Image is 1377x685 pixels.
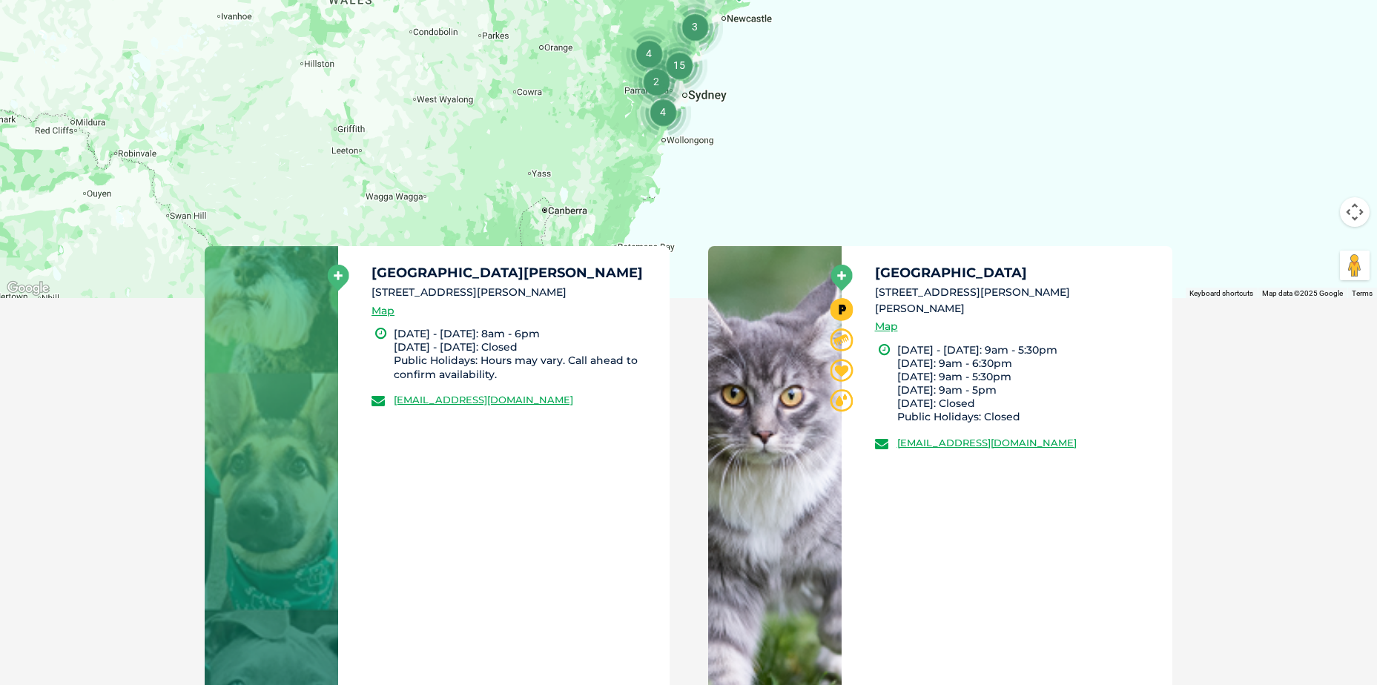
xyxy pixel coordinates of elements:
[628,53,684,110] div: 2
[4,279,53,298] img: Google
[4,279,53,298] a: Open this area in Google Maps (opens a new window)
[1348,67,1363,82] button: Search
[372,302,394,320] a: Map
[372,285,656,300] li: [STREET_ADDRESS][PERSON_NAME]
[875,318,898,335] a: Map
[897,343,1160,424] li: [DATE] - [DATE]: 9am - 5:30pm [DATE]: 9am - 6:30pm [DATE]: 9am - 5:30pm [DATE]: 9am - 5pm [DATE]:...
[394,327,656,381] li: [DATE] - [DATE]: 8am - 6pm [DATE] - [DATE]: Closed Public Holidays: Hours may vary. Call ahead to...
[897,437,1077,449] a: [EMAIL_ADDRESS][DOMAIN_NAME]
[1352,289,1373,297] a: Terms
[621,25,677,82] div: 4
[651,37,707,93] div: 15
[1262,289,1343,297] span: Map data ©2025 Google
[394,394,573,406] a: [EMAIL_ADDRESS][DOMAIN_NAME]
[372,266,656,279] h5: [GEOGRAPHIC_DATA][PERSON_NAME]
[875,266,1160,279] h5: [GEOGRAPHIC_DATA]
[635,84,691,140] div: 4
[1189,288,1253,299] button: Keyboard shortcuts
[1340,251,1370,280] button: Drag Pegman onto the map to open Street View
[1340,197,1370,227] button: Map camera controls
[875,285,1160,317] li: [STREET_ADDRESS][PERSON_NAME][PERSON_NAME]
